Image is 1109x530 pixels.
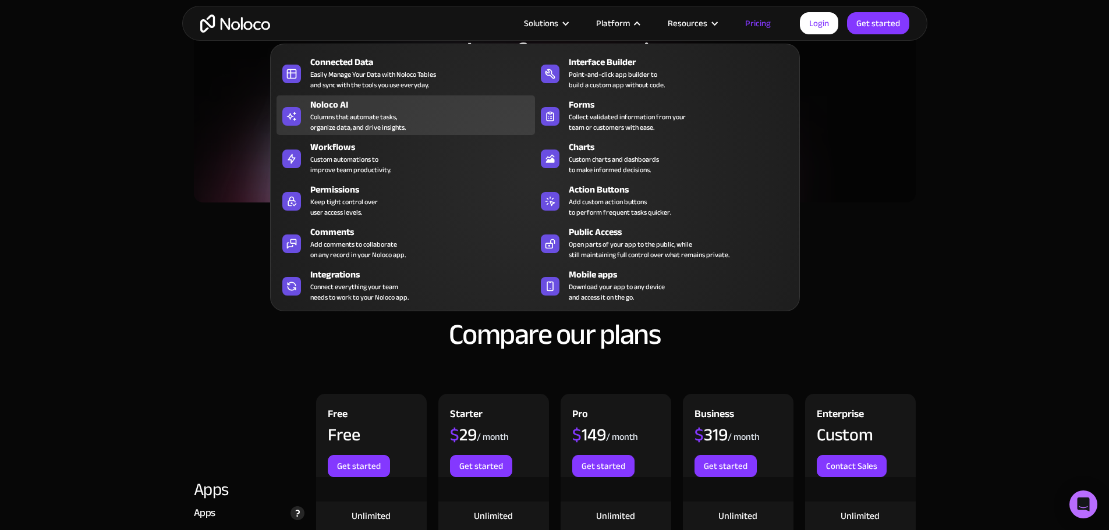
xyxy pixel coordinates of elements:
[535,180,793,220] a: Action ButtonsAdd custom action buttonsto perform frequent tasks quicker.
[524,16,558,31] div: Solutions
[535,95,793,135] a: FormsCollect validated information from yourteam or customers with ease.
[310,98,540,112] div: Noloco AI
[817,426,873,443] div: Custom
[277,95,535,135] a: Noloco AIColumns that automate tasks,organize data, and drive insights.
[572,405,588,426] div: Pro
[653,16,731,31] div: Resources
[817,455,887,477] a: Contact Sales
[310,140,540,154] div: Workflows
[194,86,916,128] div: Scale your operations with secure custom tools that your team will love. Our custom plans are des...
[328,405,348,426] div: Free
[310,183,540,197] div: Permissions
[310,154,391,175] div: Custom automations to improve team productivity.
[450,426,477,443] div: 29
[450,405,483,426] div: Starter
[695,405,734,426] div: Business
[535,53,793,93] a: Interface BuilderPoint-and-click app builder tobuild a custom app without code.
[310,55,540,69] div: Connected Data
[569,183,799,197] div: Action Buttons
[596,16,630,31] div: Platform
[569,154,659,175] div: Custom charts and dashboards to make informed decisions.
[572,418,582,451] span: $
[606,431,638,443] div: / month
[310,282,409,303] div: Connect everything your team needs to work to your Noloco app.
[474,510,513,522] div: Unlimited
[328,426,360,443] div: Free
[509,16,582,31] div: Solutions
[310,239,406,260] div: Add comments to collaborate on any record in your Noloco app.
[596,510,635,522] div: Unlimited
[569,98,799,112] div: Forms
[569,69,665,90] div: Point-and-click app builder to build a custom app without code.
[668,16,707,31] div: Resources
[569,282,665,303] span: Download your app to any device and access it on the go.
[535,265,793,305] a: Mobile appsDownload your app to any deviceand access it on the go.
[718,510,757,522] div: Unlimited
[277,223,535,262] a: CommentsAdd comments to collaborateon any record in your Noloco app.
[194,319,916,350] h2: Compare our plans
[841,510,880,522] div: Unlimited
[200,15,270,33] a: home
[352,510,391,522] div: Unlimited
[277,180,535,220] a: PermissionsKeep tight control overuser access levels.
[194,477,304,501] div: Apps
[728,431,760,443] div: / month
[569,225,799,239] div: Public Access
[310,112,406,133] div: Columns that automate tasks, organize data, and drive insights.
[535,223,793,262] a: Public AccessOpen parts of your app to the public, whilestill maintaining full control over what ...
[569,55,799,69] div: Interface Builder
[572,455,635,477] a: Get started
[450,418,459,451] span: $
[572,426,606,443] div: 149
[582,16,653,31] div: Platform
[847,12,909,34] a: Get started
[1069,490,1097,518] div: Open Intercom Messenger
[569,239,729,260] div: Open parts of your app to the public, while still maintaining full control over what remains priv...
[310,69,436,90] div: Easily Manage Your Data with Noloco Tables and sync with the tools you use everyday.
[569,112,686,133] div: Collect validated information from your team or customers with ease.
[277,53,535,93] a: Connected DataEasily Manage Your Data with Noloco Tablesand sync with the tools you use everyday.
[328,455,390,477] a: Get started
[695,455,757,477] a: Get started
[310,197,378,218] div: Keep tight control over user access levels.
[194,37,916,69] h2: Noloco for Enterprise
[477,431,509,443] div: / month
[569,140,799,154] div: Charts
[310,268,540,282] div: Integrations
[450,455,512,477] a: Get started
[277,265,535,305] a: IntegrationsConnect everything your teamneeds to work to your Noloco app.
[731,16,785,31] a: Pricing
[800,12,838,34] a: Login
[270,27,800,311] nav: Platform
[817,405,864,426] div: Enterprise
[194,504,215,522] div: Apps
[569,197,671,218] div: Add custom action buttons to perform frequent tasks quicker.
[695,418,704,451] span: $
[310,225,540,239] div: Comments
[535,138,793,177] a: ChartsCustom charts and dashboardsto make informed decisions.
[695,426,728,443] div: 319
[277,138,535,177] a: WorkflowsCustom automations toimprove team productivity.
[569,268,799,282] div: Mobile apps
